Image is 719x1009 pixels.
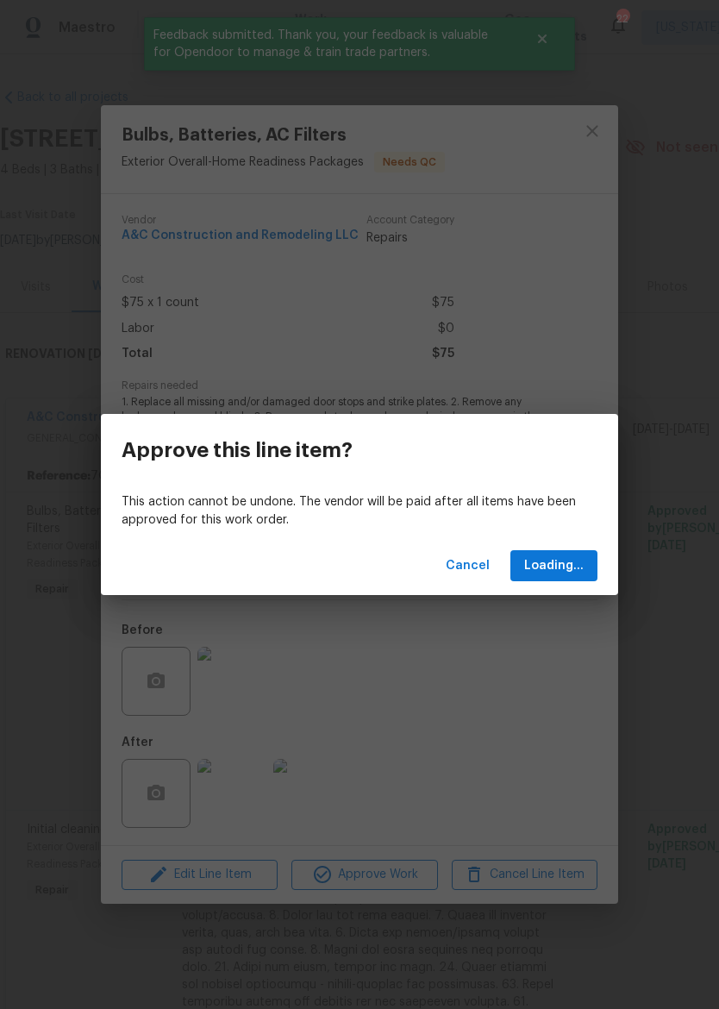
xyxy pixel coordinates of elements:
button: Cancel [439,550,497,582]
span: Loading... [524,555,584,577]
p: This action cannot be undone. The vendor will be paid after all items have been approved for this... [122,493,597,530]
button: Loading... [510,550,597,582]
span: Cancel [446,555,490,577]
h3: Approve this line item? [122,438,353,462]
